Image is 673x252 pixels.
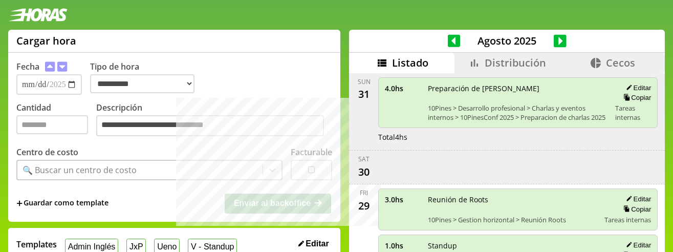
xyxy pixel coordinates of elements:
div: 29 [356,197,372,214]
span: Tareas internas [604,215,651,224]
span: 3.0 hs [385,195,421,204]
span: 1.0 hs [385,241,421,250]
span: Tareas internas [615,103,651,122]
label: Cantidad [16,102,96,139]
div: 30 [356,163,372,180]
span: Editar [306,239,329,248]
span: Listado [392,56,428,70]
label: Fecha [16,61,39,72]
span: Distribución [485,56,546,70]
select: Tipo de hora [90,74,194,93]
label: Descripción [96,102,332,139]
div: Total 4 hs [378,132,658,142]
label: Tipo de hora [90,61,203,95]
div: Sun [358,77,371,86]
button: Editar [295,239,332,249]
div: Sat [358,155,370,163]
button: Copiar [620,93,651,102]
span: Agosto 2025 [460,34,554,48]
label: Centro de costo [16,146,78,158]
button: Copiar [620,205,651,214]
img: logotipo [8,8,68,22]
div: 🔍 Buscar un centro de costo [23,164,137,176]
span: + [16,198,23,209]
span: Templates [16,239,57,250]
h1: Cargar hora [16,34,76,48]
button: Editar [623,195,651,203]
div: 31 [356,86,372,102]
button: Editar [623,241,651,249]
span: Standup [428,241,597,250]
div: Fri [360,188,368,197]
span: 10Pines > Gestion horizontal > Reunión Roots [428,215,597,224]
span: 4.0 hs [385,83,421,93]
span: 10Pines > Desarrollo profesional > Charlas y eventos internos > 10PinesConf 2025 > Preparacion de... [428,103,608,122]
input: Cantidad [16,115,88,134]
span: Cecos [606,56,635,70]
button: Editar [623,83,651,92]
span: Reunión de Roots [428,195,597,204]
span: Preparación de [PERSON_NAME] [428,83,608,93]
textarea: Descripción [96,115,324,137]
label: Facturable [291,146,332,158]
span: +Guardar como template [16,198,108,209]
